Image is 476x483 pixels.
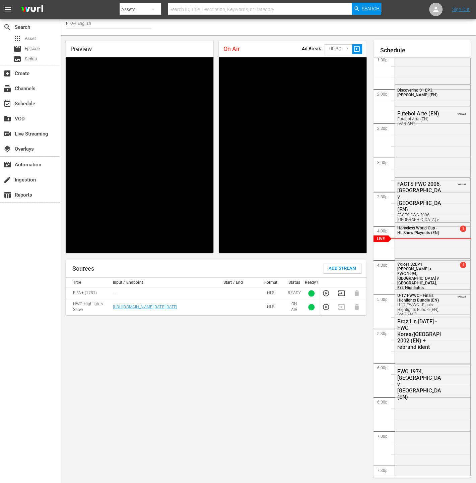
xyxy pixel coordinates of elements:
span: 1 [460,226,466,232]
span: slideshow_sharp [353,45,361,53]
span: Channels [3,85,11,93]
th: Start / End [211,278,256,287]
th: Status [286,278,303,287]
div: 00:30 [325,43,352,55]
span: Search [362,3,380,15]
span: VARIANT [458,110,466,115]
button: Add Stream [324,263,361,273]
td: HWC Highlights Show [66,299,111,315]
span: Automation [3,161,11,169]
button: Search [352,3,381,15]
p: Ad Break: [302,46,322,51]
th: Ready? [303,278,320,287]
div: Video Player [219,57,366,253]
th: Format [256,278,286,287]
span: VARIANT [458,180,466,185]
span: Ingestion [3,176,11,184]
span: Asset [25,35,36,42]
span: Live Streaming [3,130,11,138]
th: Title [66,278,111,287]
span: Episode [13,45,21,53]
span: menu [4,5,12,13]
div: FWC 1974, [GEOGRAPHIC_DATA] v [GEOGRAPHIC_DATA] (EN) [397,368,441,400]
h1: Sources [72,265,94,272]
button: Preview Stream [322,289,330,297]
span: Create [3,69,11,77]
a: Sign Out [452,7,470,12]
td: FIFA+ (1781) [66,287,111,299]
span: Series [25,56,37,62]
span: Voices S2EP1, [PERSON_NAME] + FWC 1994, [GEOGRAPHIC_DATA] v [GEOGRAPHIC_DATA], Ext. Highlights [397,262,439,290]
th: Input / Endpoint [111,278,211,287]
span: Preview [70,45,92,52]
span: Overlays [3,145,11,153]
span: 1 [460,262,466,268]
div: Futebol Arte (EN) [397,110,441,117]
div: U-17 FWWC - Finals Highlights Bundle (EN) (VARIANT) [397,303,441,317]
span: Asset [13,35,21,43]
span: VOD [3,115,11,123]
button: Preview Stream [322,303,330,311]
div: FACTS FWC 2006, [GEOGRAPHIC_DATA] v [GEOGRAPHIC_DATA] (EN) (VARIANT) [397,213,441,231]
td: ON AIR [286,299,303,315]
div: Video Player [66,57,213,253]
span: Schedule [3,100,11,108]
span: Homeless World Cup - HL Show Playouts (EN) [397,226,439,235]
td: READY [286,287,303,299]
span: U-17 FWWC - Finals Highlights Bundle (EN) [397,293,439,303]
h1: Schedule [380,47,471,54]
button: Transition [338,289,345,297]
div: FACTS FWC 2006, [GEOGRAPHIC_DATA] v [GEOGRAPHIC_DATA] (EN) [397,181,441,213]
img: ans4CAIJ8jUAAAAAAAAAAAAAAAAAAAAAAAAgQb4GAAAAAAAAAAAAAAAAAAAAAAAAJMjXAAAAAAAAAAAAAAAAAAAAAAAAgAT5G... [16,2,48,17]
td: --- [111,287,211,299]
td: HLS [256,287,286,299]
span: Episode [25,45,40,52]
div: Futebol Arte (EN) (VARIANT) [397,117,441,126]
a: [URL][DOMAIN_NAME][DATE][DATE] [113,305,178,309]
span: Search [3,23,11,31]
div: Brazil in [DATE] - FWC Korea/[GEOGRAPHIC_DATA] 2002 (EN) + rebrand ident [397,318,441,350]
span: On Air [223,45,240,52]
span: Add Stream [329,265,356,272]
span: Reports [3,191,11,199]
span: VARIANT [458,292,466,298]
span: Discovering S1 EP3, [PERSON_NAME] (EN) [397,88,437,97]
td: HLS [256,299,286,315]
span: Series [13,55,21,63]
